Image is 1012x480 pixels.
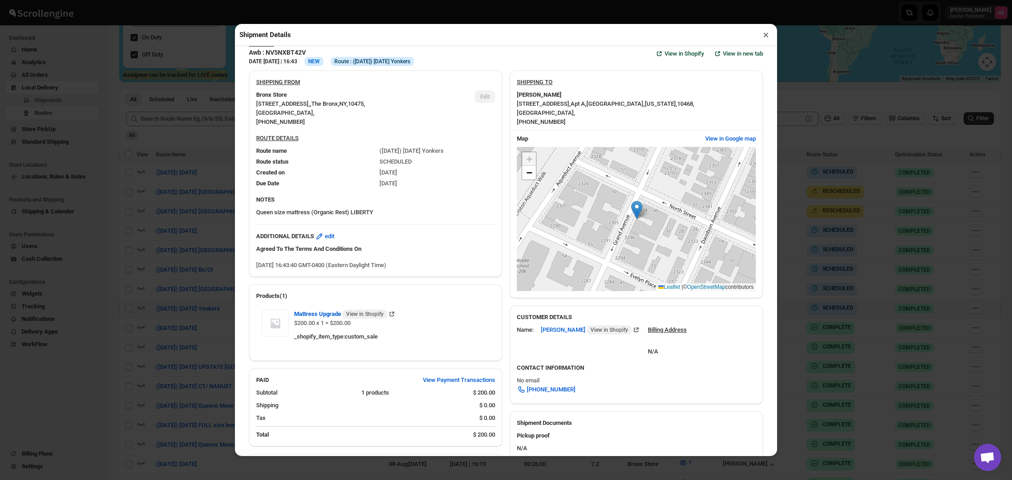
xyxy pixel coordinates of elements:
[256,208,495,217] p: Queen size mattress (Organic Rest) LIBERTY
[256,376,269,385] h2: PAID
[256,79,300,85] u: SHIPPING FROM
[541,325,632,334] span: [PERSON_NAME]
[294,332,490,341] div: _shopify_item_type : custom_sale
[705,134,756,143] span: View in Google map
[517,431,756,440] h3: Pickup proof
[526,153,532,165] span: +
[759,28,773,41] button: ×
[256,245,361,252] span: Agreed To The Terms And Conditions On
[294,320,351,326] span: $200.00 x 1 = $200.00
[256,118,305,125] span: [PHONE_NUMBER]
[511,382,581,397] a: [PHONE_NUMBER]
[294,311,396,317] a: Mattress Upgrade View in Shopify
[256,180,279,187] span: Due Date
[334,58,410,65] span: Route : ([DATE]) [DATE] Yonkers
[517,135,528,142] b: Map
[256,232,314,241] b: ADDITIONAL DETAILS
[631,201,642,219] img: Marker
[707,47,768,61] button: View in new tab
[309,229,340,244] button: edit
[517,363,756,372] h3: CONTACT INFORMATION
[517,313,756,322] h3: CUSTOMER DETAILS
[526,167,532,178] span: −
[682,284,683,290] span: |
[348,100,365,107] span: 10475 ,
[700,132,761,146] button: View in Google map
[571,100,586,107] span: Apt A ,
[974,444,1001,471] a: Open chat
[423,376,495,385] span: View Payment Transactions
[517,90,562,99] b: [PERSON_NAME]
[479,414,495,423] div: $ 0.00
[649,47,709,61] a: View in Shopify
[256,109,314,116] span: [GEOGRAPHIC_DATA] ,
[473,388,495,397] div: $ 200.00
[325,232,334,241] span: edit
[645,100,677,107] span: [US_STATE] ,
[256,262,386,268] span: [DATE] 16:43:40 GMT-0400 (Eastern Daylight Time)
[256,147,287,154] span: Route name
[256,169,285,176] span: Created on
[361,388,466,397] div: 1 products
[541,326,641,333] a: [PERSON_NAME] View in Shopify
[677,100,694,107] span: 10468 ,
[479,401,495,410] div: $ 0.00
[308,58,320,65] span: NEW
[379,158,412,165] span: SCHEDULED
[517,419,756,428] h2: Shipment Documents
[379,169,397,176] span: [DATE]
[249,48,414,57] h3: Awb : NV5NXBT42V
[658,284,680,290] a: Leaflet
[517,109,575,116] span: [GEOGRAPHIC_DATA] ,
[723,49,763,58] span: View in new tab
[517,118,566,125] span: [PHONE_NUMBER]
[665,49,704,58] span: View in Shopify
[256,100,310,107] span: [STREET_ADDRESS] ,
[517,79,553,85] u: SHIPPING TO
[263,58,297,65] b: [DATE] | 16:43
[310,100,311,107] span: ,
[256,90,287,99] b: Bronx Store
[527,385,576,394] span: [PHONE_NUMBER]
[517,377,539,384] span: No email
[256,135,299,141] u: ROUTE DETAILS
[648,338,687,356] div: N/A
[510,428,763,456] div: N/A
[687,284,726,290] a: OpenStreetMap
[256,431,269,438] b: Total
[590,326,628,334] span: View in Shopify
[256,388,354,397] div: Subtotal
[239,30,291,39] h2: Shipment Details
[379,180,397,187] span: [DATE]
[294,310,387,319] span: Mattress Upgrade
[339,100,348,107] span: NY ,
[417,373,501,387] button: View Payment Transactions
[656,283,756,291] div: © contributors
[517,100,571,107] span: [STREET_ADDRESS] ,
[256,158,289,165] span: Route status
[346,311,384,318] span: View in Shopify
[379,147,444,154] span: ([DATE]) [DATE] Yonkers
[473,430,495,439] div: $ 200.00
[648,326,687,333] u: Billing Address
[517,325,534,334] div: Name:
[256,292,495,301] h2: Products(1)
[311,100,339,107] span: The Bronx ,
[256,196,275,203] b: NOTES
[522,166,536,179] a: Zoom out
[249,58,297,65] h3: DATE
[256,401,472,410] div: Shipping
[522,152,536,166] a: Zoom in
[262,310,289,337] img: Item
[256,414,472,423] div: Tax
[586,100,645,107] span: [GEOGRAPHIC_DATA] ,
